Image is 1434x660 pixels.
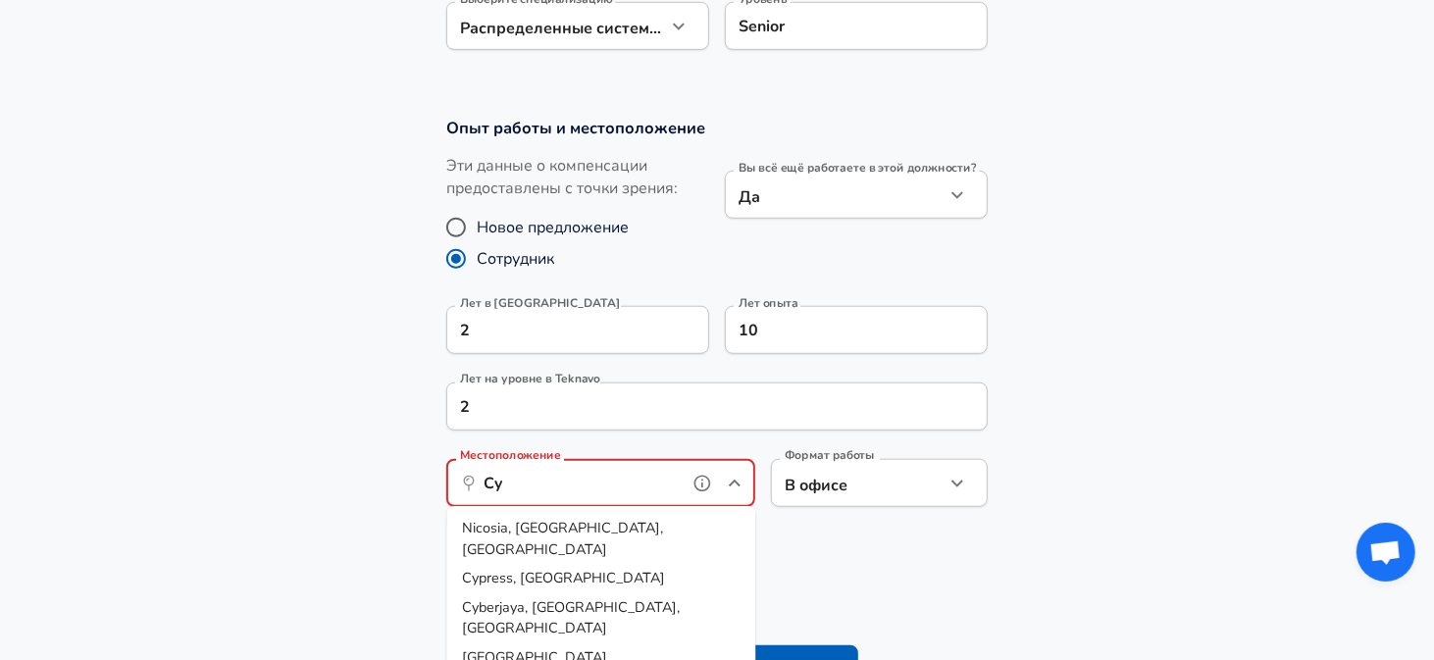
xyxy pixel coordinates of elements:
input: 1 [446,382,945,431]
input: 0 [446,306,666,354]
button: help [688,469,717,498]
div: Да [725,171,945,219]
label: Вы всё ещё работаете в этой должности? [739,162,976,174]
span: Nicosia, [GEOGRAPHIC_DATA], [GEOGRAPHIC_DATA] [462,518,663,559]
label: Лет в [GEOGRAPHIC_DATA] [460,297,621,309]
span: Сотрудник [477,247,554,271]
input: L3 [734,11,979,41]
label: Лет опыта [739,297,798,309]
label: Местоположение [460,450,561,462]
div: Открытый чат [1357,523,1415,582]
input: 7 [725,306,945,354]
label: Эти данные о компенсации предоставлены с точки зрения: [446,155,709,200]
span: Cyberjaya, [GEOGRAPHIC_DATA], [GEOGRAPHIC_DATA] [462,597,680,638]
div: В офисе [771,459,915,507]
button: Close [721,470,748,497]
div: Распределенные системы (Back-End) [446,2,666,50]
label: Лет на уровне в Teknavo [460,374,600,385]
span: Cypress, [GEOGRAPHIC_DATA] [462,568,665,587]
span: Новое предложение [477,216,629,239]
label: Формат работы [785,450,875,462]
h3: Опыт работы и местоположение [446,117,988,139]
